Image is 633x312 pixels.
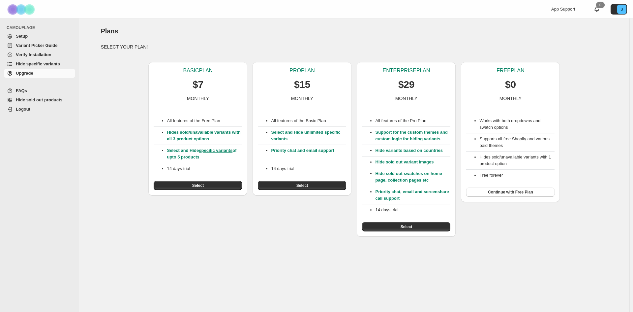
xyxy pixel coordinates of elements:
button: Select [154,181,242,190]
p: All features of the Basic Plan [271,118,346,124]
p: $0 [505,78,516,91]
li: Free forever [479,172,555,179]
a: Hide specific variants [4,59,75,69]
button: Continue with Free Plan [466,188,555,197]
p: 14 days trial [167,165,242,172]
li: Supports all free Shopify and various paid themes [479,136,555,149]
a: Verify Installation [4,50,75,59]
p: BASIC PLAN [183,67,213,74]
p: Select and Hide unlimited specific variants [271,129,346,142]
span: Select [401,224,412,229]
span: FAQs [16,88,27,93]
li: Hides sold/unavailable variants with 1 product option [479,154,555,167]
p: $29 [398,78,414,91]
p: PRO PLAN [289,67,315,74]
span: Hide sold out products [16,97,63,102]
p: FREE PLAN [497,67,524,74]
p: Hide sold out swatches on home page, collection pages etc [375,170,450,184]
span: Variant Picker Guide [16,43,57,48]
span: Avatar with initials B [617,5,626,14]
span: Hide specific variants [16,61,60,66]
span: Plans [101,27,118,35]
p: MONTHLY [395,95,417,102]
a: FAQs [4,86,75,95]
p: MONTHLY [499,95,522,102]
text: B [620,7,623,11]
p: Select and Hide of upto 5 products [167,147,242,160]
p: Priority chat and email support [271,147,346,160]
span: Verify Installation [16,52,51,57]
a: Variant Picker Guide [4,41,75,50]
p: Hides sold/unavailable variants with all 3 product options [167,129,242,142]
p: 14 days trial [375,207,450,213]
span: Logout [16,107,30,112]
a: Upgrade [4,69,75,78]
button: Avatar with initials B [611,4,627,15]
p: Hide variants based on countries [375,147,450,154]
p: All features of the Free Plan [167,118,242,124]
img: Camouflage [5,0,38,18]
p: Priority chat, email and screenshare call support [375,189,450,202]
p: SELECT YOUR PLAN! [101,44,608,50]
li: Works with both dropdowns and swatch options [479,118,555,131]
a: Hide sold out products [4,95,75,105]
button: Select [258,181,346,190]
p: ENTERPRISE PLAN [382,67,430,74]
button: Select [362,222,450,231]
span: Continue with Free Plan [488,190,533,195]
span: Select [192,183,204,188]
a: specific variants [199,148,232,153]
span: CAMOUFLAGE [7,25,76,30]
p: $15 [294,78,310,91]
p: All features of the Pro Plan [375,118,450,124]
p: MONTHLY [187,95,209,102]
a: Setup [4,32,75,41]
span: App Support [551,7,575,12]
p: Hide sold out variant images [375,159,450,165]
p: 14 days trial [271,165,346,172]
span: Setup [16,34,28,39]
a: 0 [593,6,600,13]
div: 0 [596,2,605,8]
p: $7 [193,78,203,91]
p: Support for the custom themes and custom logic for hiding variants [375,129,450,142]
span: Upgrade [16,71,33,76]
a: Logout [4,105,75,114]
span: Select [296,183,308,188]
p: MONTHLY [291,95,313,102]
